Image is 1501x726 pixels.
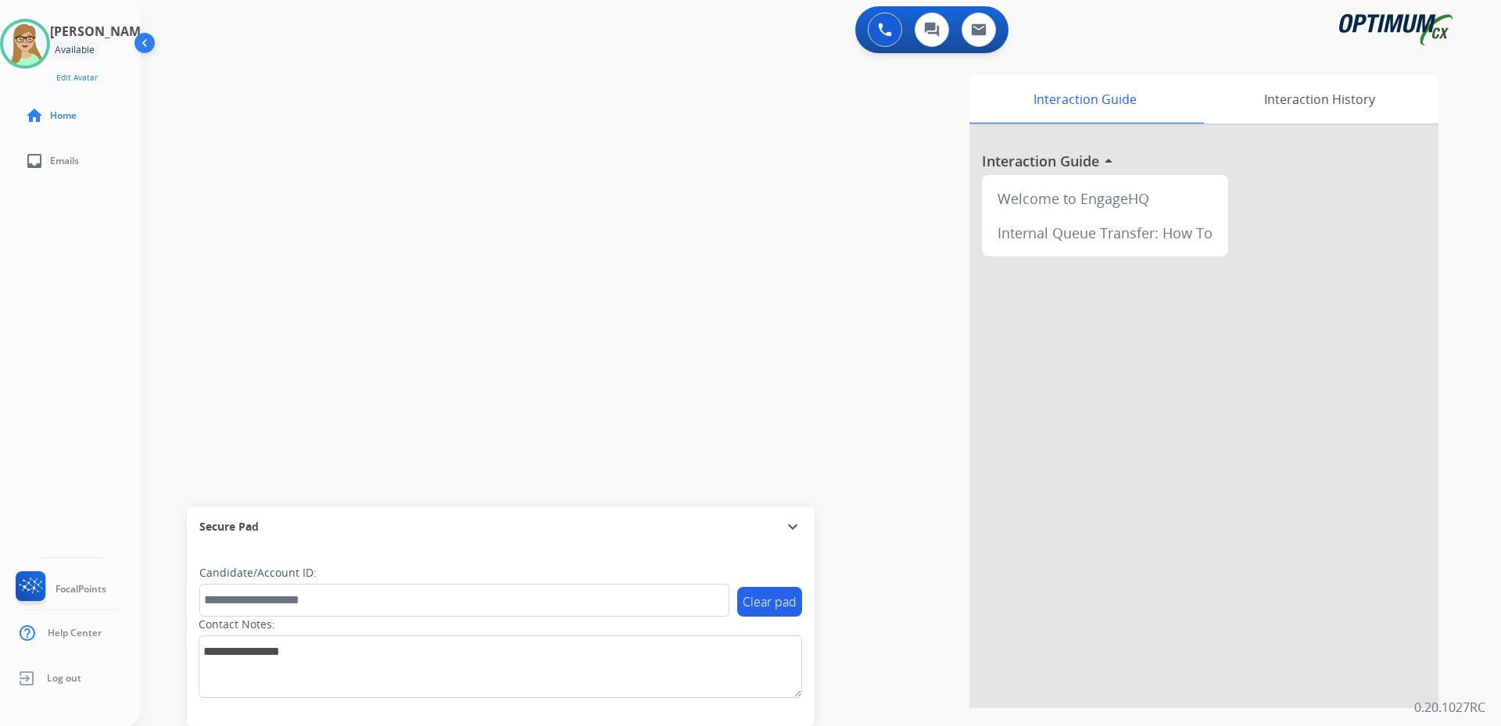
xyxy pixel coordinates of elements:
[199,617,275,632] label: Contact Notes:
[988,181,1222,216] div: Welcome to EngageHQ
[783,517,802,536] mat-icon: expand_more
[50,109,77,122] span: Home
[50,155,79,167] span: Emails
[199,565,317,581] label: Candidate/Account ID:
[1414,698,1485,717] p: 0.20.1027RC
[13,571,106,607] a: FocalPoints
[988,216,1222,250] div: Internal Queue Transfer: How To
[50,22,152,41] h3: [PERSON_NAME]
[25,106,44,125] mat-icon: home
[3,22,47,66] img: avatar
[737,587,802,617] button: Clear pad
[969,75,1200,123] div: Interaction Guide
[48,627,102,639] span: Help Center
[56,583,106,595] span: FocalPoints
[25,152,44,170] mat-icon: inbox
[47,672,81,685] span: Log out
[1200,75,1438,123] div: Interaction History
[199,519,259,535] span: Secure Pad
[50,69,104,87] button: Edit Avatar
[50,41,99,59] div: Available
